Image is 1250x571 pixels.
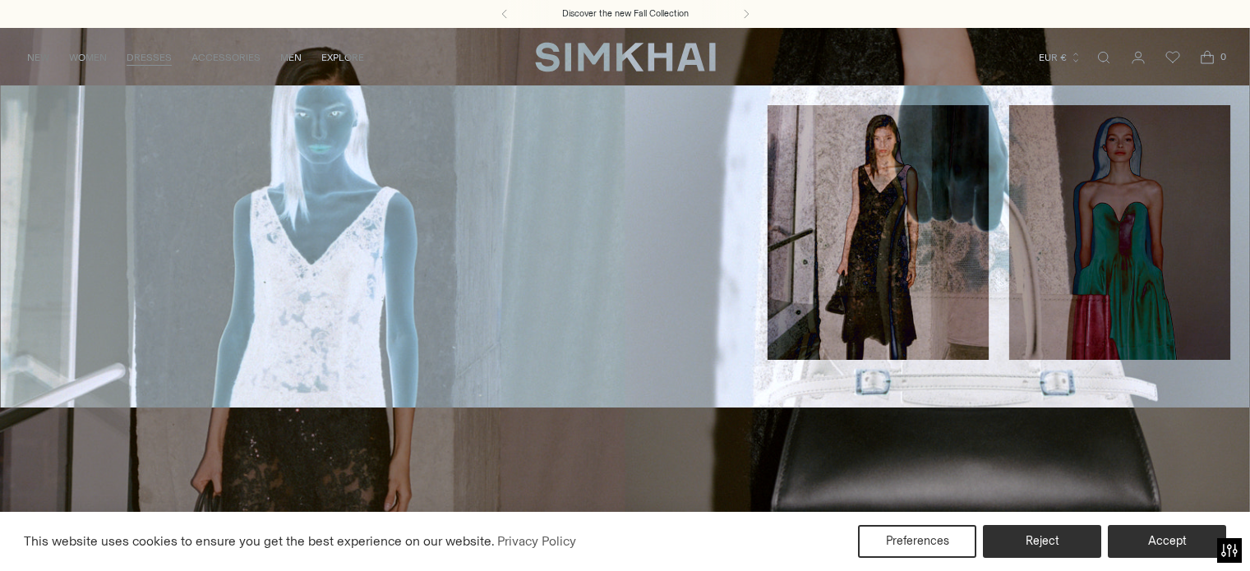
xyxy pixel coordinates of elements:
a: Privacy Policy (opens in a new tab) [495,529,579,554]
a: Wishlist [1156,41,1189,74]
a: Go to the account page [1122,41,1155,74]
a: Open cart modal [1191,41,1224,74]
a: WOMEN [69,39,107,76]
a: Discover the new Fall Collection [562,7,689,21]
button: Accept [1108,525,1226,558]
button: EUR € [1039,39,1082,76]
a: MEN [280,39,302,76]
span: This website uses cookies to ensure you get the best experience on our website. [24,533,495,549]
button: Reject [983,525,1101,558]
span: 0 [1215,49,1230,64]
a: Open search modal [1087,41,1120,74]
a: ACCESSORIES [191,39,261,76]
a: NEW [27,39,49,76]
button: Preferences [858,525,976,558]
a: SIMKHAI [535,41,716,73]
a: EXPLORE [321,39,364,76]
a: DRESSES [127,39,172,76]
